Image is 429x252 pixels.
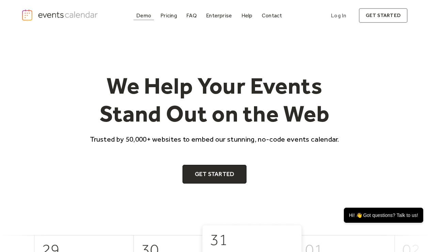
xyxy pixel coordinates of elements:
a: Enterprise [203,11,235,20]
div: Contact [262,14,282,17]
a: Help [239,11,255,20]
a: Contact [259,11,285,20]
div: Enterprise [206,14,232,17]
a: home [21,9,99,21]
h1: We Help Your Events Stand Out on the Web [84,72,345,127]
a: get started [359,8,408,23]
div: Pricing [160,14,177,17]
div: FAQ [186,14,197,17]
a: Demo [133,11,154,20]
div: Help [241,14,253,17]
a: FAQ [184,11,200,20]
p: Trusted by 50,000+ websites to embed our stunning, no-code events calendar. [84,134,345,144]
div: Demo [136,14,151,17]
a: Pricing [158,11,180,20]
a: Get Started [182,165,247,184]
a: Log In [324,8,353,23]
